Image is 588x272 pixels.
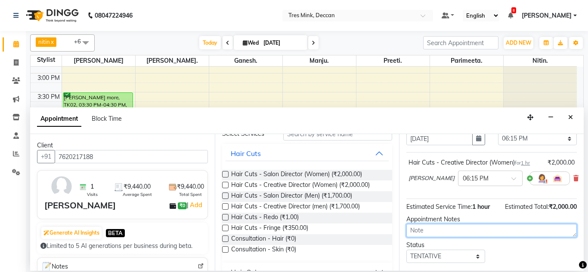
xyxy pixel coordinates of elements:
[406,203,472,211] span: Estimated Service Time:
[37,111,81,127] span: Appointment
[49,174,74,199] img: avatar
[36,73,62,83] div: 3:00 PM
[430,55,503,66] span: Parimeeta.
[231,170,362,180] span: Hair Cuts - Salon Director (Women) (₹2,000.00)
[506,40,531,46] span: ADD NEW
[283,55,356,66] span: Manju.
[231,191,352,202] span: Hair Cuts - Salon Director (Men) (₹1,700.00)
[406,241,485,250] div: Status
[92,115,122,122] span: Block Time
[231,245,296,256] span: Consultation - Skin (₹0)
[63,93,133,129] div: [PERSON_NAME] more, TK02, 03:30 PM-04:30 PM, Hair Cuts - Salon Director (Women)
[231,234,296,245] span: Consultation - Hair (₹0)
[216,129,277,138] div: Select Services
[549,203,577,211] span: ₹2,000.00
[90,182,94,191] span: 1
[209,55,282,66] span: Ganesh.
[472,203,490,211] span: 1 hour
[106,229,125,237] span: BETA
[564,111,577,124] button: Close
[187,200,204,210] span: |
[548,158,575,167] div: ₹2,000.00
[231,148,261,159] div: Hair Cuts
[136,55,209,66] span: [PERSON_NAME].
[41,227,102,239] button: Generate AI Insights
[511,7,516,13] span: 8
[124,182,151,191] span: ₹9,440.00
[504,37,533,49] button: ADD NEW
[409,158,530,167] div: Hair Cuts - Creative Director (Women)
[38,38,50,45] span: nitin
[37,141,208,150] div: Client
[261,37,304,49] input: 2025-09-03
[177,182,204,191] span: ₹9,440.00
[241,40,261,46] span: Wed
[189,200,204,210] a: Add
[505,203,549,211] span: Estimated Total:
[87,191,98,198] span: Visits
[40,241,204,251] div: Limited to 5 AI generations per business during beta.
[508,12,513,19] a: 8
[123,191,152,198] span: Average Spent
[226,146,389,161] button: Hair Cuts
[231,202,360,213] span: Hair Cuts - Creative Director (men) (₹1,700.00)
[74,38,87,45] span: +6
[95,3,133,28] b: 08047224946
[199,36,221,49] span: Today
[406,215,577,224] div: Appointment Notes
[406,132,473,145] input: yyyy-mm-dd
[423,36,498,49] input: Search Appointment
[231,180,370,191] span: Hair Cuts - Creative Director (Women) (₹2,000.00)
[537,173,547,183] img: Hairdresser.png
[522,11,572,20] span: [PERSON_NAME]
[55,150,208,163] input: Search by Name/Mobile/Email/Code
[22,3,81,28] img: logo
[31,55,62,64] div: Stylist
[37,150,55,163] button: +91
[521,160,530,166] span: 1 hr
[44,199,116,212] div: [PERSON_NAME]
[515,160,530,166] small: for
[50,38,54,45] a: x
[283,127,393,141] input: Search by service name
[231,213,299,223] span: Hair Cuts - Redo (₹1.00)
[62,55,135,66] span: [PERSON_NAME]
[356,55,430,66] span: Preeti.
[552,173,563,183] img: Interior.png
[36,92,62,101] div: 3:30 PM
[504,55,577,66] span: Nitin.
[231,223,308,234] span: Hair Cuts - Fringe (₹350.00)
[409,174,455,183] span: [PERSON_NAME]
[179,191,202,198] span: Total Spent
[178,202,187,209] span: ₹0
